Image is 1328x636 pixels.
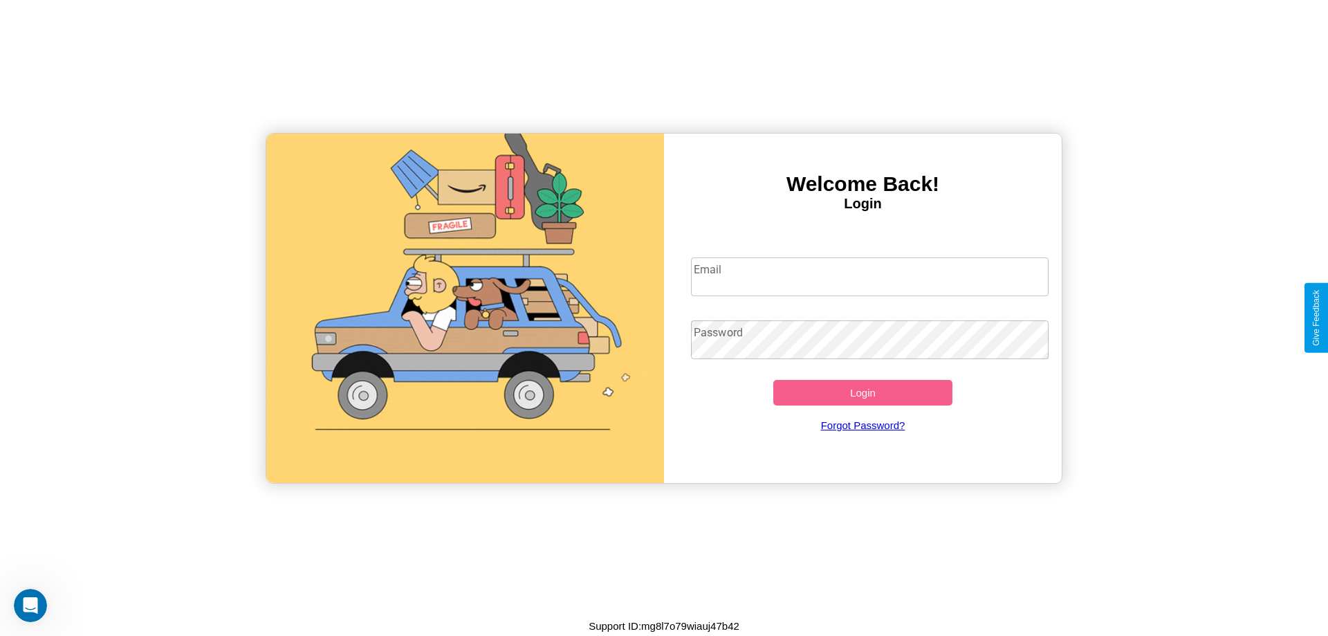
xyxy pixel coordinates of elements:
img: gif [266,134,664,483]
h3: Welcome Back! [664,172,1062,196]
button: Login [773,380,952,406]
p: Support ID: mg8l7o79wiauj47b42 [589,617,739,635]
div: Give Feedback [1311,290,1321,346]
a: Forgot Password? [684,406,1042,445]
h4: Login [664,196,1062,212]
iframe: Intercom live chat [14,589,47,622]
